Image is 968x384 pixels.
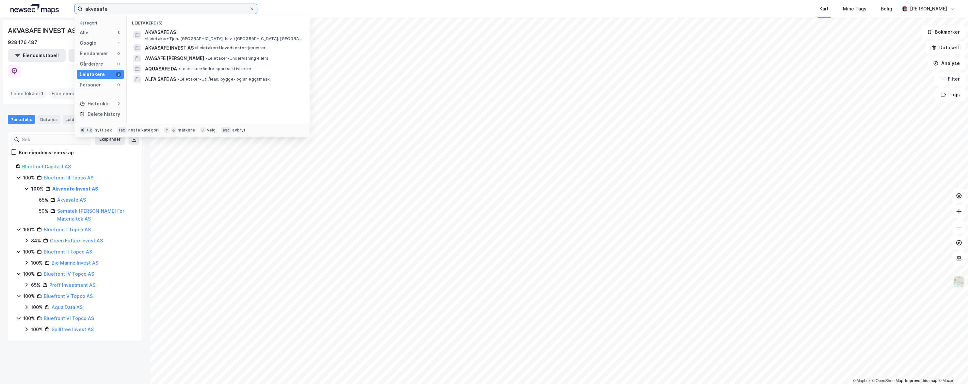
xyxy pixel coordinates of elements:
[8,49,66,62] button: Eiendomstabell
[8,38,37,46] div: 928 176 487
[116,51,121,56] div: 0
[69,49,127,62] button: Leietakertabell
[145,44,194,52] span: AKVASAFE INVEST AS
[52,327,94,332] a: Spillfree Invest AS
[44,271,94,277] a: Bluefront IV Topco AS
[926,41,965,54] button: Datasett
[38,115,60,124] div: Detaljer
[80,70,105,78] div: Leietakere
[145,36,147,41] span: •
[116,61,121,67] div: 0
[116,82,121,87] div: 0
[52,304,83,310] a: Aqua Data AS
[52,260,98,266] a: Bio Marine Invest AS
[88,110,120,118] div: Delete history
[49,282,95,288] a: Proff Investment AS
[31,281,40,289] div: 65%
[39,207,48,215] div: 50%
[205,56,268,61] span: Leietaker • Undervisning ellers
[83,4,249,14] input: Søk på adresse, matrikkel, gårdeiere, leietakere eller personer
[178,66,180,71] span: •
[116,101,121,106] div: 2
[80,127,93,133] div: ⌘ + k
[232,128,246,133] div: avbryt
[145,28,176,36] span: AKVASAFE AS
[44,293,93,299] a: Bluefront V Topco AS
[207,128,216,133] div: velg
[953,276,965,288] img: Z
[95,128,112,133] div: nytt søk
[177,77,179,82] span: •
[145,75,176,83] span: ALFA SAFE AS
[843,5,866,13] div: Mine Tags
[50,238,103,243] a: Green Future Invest AS
[23,315,35,322] div: 100%
[205,56,207,61] span: •
[128,128,159,133] div: neste kategori
[8,25,77,36] div: AKVASAFE INVEST AS
[116,72,121,77] div: 5
[22,164,71,169] a: Bluefront Capital I AS
[80,29,89,37] div: Alle
[80,60,103,68] div: Gårdeiere
[8,88,46,99] div: Leide lokaler :
[31,237,41,245] div: 84%
[80,50,108,57] div: Eiendommer
[80,21,124,25] div: Kategori
[49,88,99,99] div: Eide eiendommer :
[195,45,197,50] span: •
[127,15,310,27] div: Leietakere (5)
[31,185,43,193] div: 100%
[8,115,35,124] div: Portefølje
[116,30,121,35] div: 8
[44,315,94,321] a: Bluefront VI Topco AS
[935,353,968,384] iframe: Chat Widget
[80,81,101,89] div: Personer
[39,196,48,204] div: 65%
[921,25,965,38] button: Bokmerker
[145,65,177,73] span: AQUASAFE DA
[819,5,829,13] div: Kart
[116,40,121,46] div: 1
[10,4,59,14] img: logo.a4113a55bc3d86da70a041830d287a7e.svg
[41,90,44,98] span: 1
[23,174,35,182] div: 100%
[80,100,108,108] div: Historikk
[195,45,266,51] span: Leietaker • Hovedkontortjenester
[31,259,43,267] div: 100%
[852,378,870,383] a: Mapbox
[910,5,947,13] div: [PERSON_NAME]
[23,270,35,278] div: 100%
[881,5,892,13] div: Bolig
[23,248,35,256] div: 100%
[95,134,125,145] button: Ekspander
[44,227,91,232] a: Bluefront I Topco AS
[145,36,303,41] span: Leietaker • Tjen. [GEOGRAPHIC_DATA]. hav-/[GEOGRAPHIC_DATA]. [GEOGRAPHIC_DATA].
[80,39,96,47] div: Google
[177,77,271,82] span: Leietaker • Utl./leas. bygge- og anleggsmask.
[935,88,965,101] button: Tags
[117,127,127,133] div: tab
[23,226,35,234] div: 100%
[57,208,124,222] a: Sematek [PERSON_NAME] For Materialtek AS
[23,292,35,300] div: 100%
[872,378,903,383] a: OpenStreetMap
[934,72,965,85] button: Filter
[905,378,937,383] a: Improve this map
[44,175,93,180] a: Bluefront III Topco AS
[221,127,231,133] div: esc
[178,128,195,133] div: markere
[31,326,43,333] div: 100%
[63,115,104,124] div: Leide lokaler
[145,54,204,62] span: AVASAFE [PERSON_NAME]
[19,135,91,145] input: Søk
[57,197,86,203] a: Akvasafe AS
[928,57,965,70] button: Analyse
[44,249,92,254] a: Bluefront II Topco AS
[52,186,98,192] a: Akvasafe Invest AS
[19,149,74,157] div: Kun eiendoms-eierskap
[178,66,251,71] span: Leietaker • Andre sportsaktiviteter
[31,303,43,311] div: 100%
